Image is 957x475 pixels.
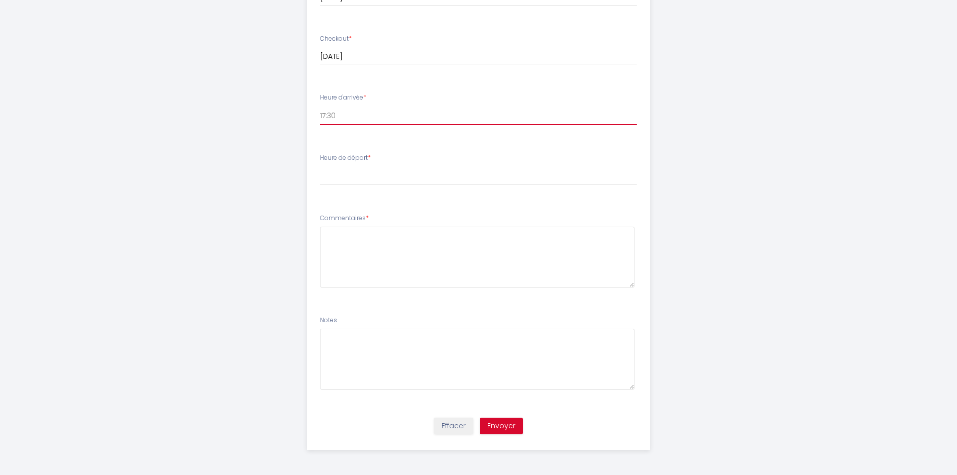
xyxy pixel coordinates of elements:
label: Heure de départ [320,153,371,163]
button: Envoyer [480,418,523,435]
label: Commentaires [320,214,369,223]
label: Heure d'arrivée [320,93,366,103]
label: Notes [320,316,337,325]
button: Effacer [434,418,473,435]
label: Checkout [320,34,352,44]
